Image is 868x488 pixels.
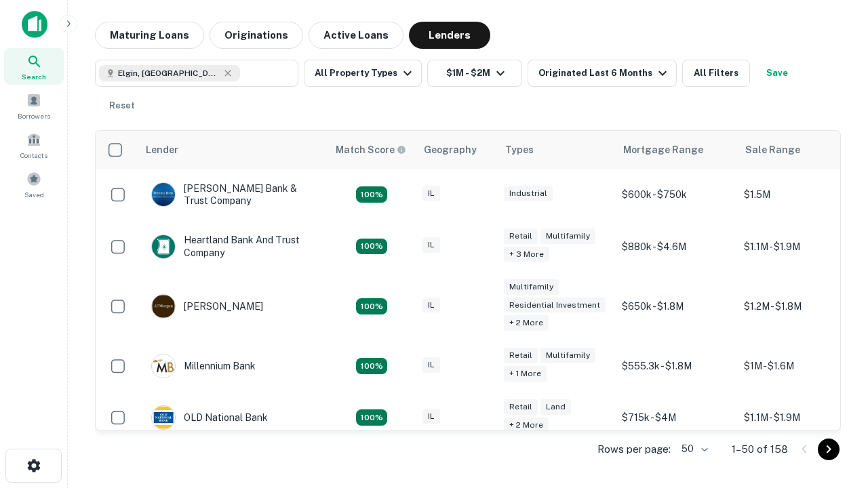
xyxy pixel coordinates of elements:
div: Residential Investment [504,298,606,313]
div: Types [505,142,534,158]
td: $600k - $750k [615,169,737,220]
td: $555.3k - $1.8M [615,340,737,392]
button: Active Loans [309,22,403,49]
div: IL [422,357,440,373]
button: Originations [210,22,303,49]
div: Matching Properties: 24, hasApolloMatch: undefined [356,298,387,314]
div: Sale Range [745,142,800,158]
th: Types [497,131,615,169]
iframe: Chat Widget [800,380,868,445]
div: Matching Properties: 20, hasApolloMatch: undefined [356,239,387,255]
button: $1M - $2M [427,60,522,87]
td: $1.1M - $1.9M [737,220,859,272]
img: picture [152,406,175,429]
div: IL [422,237,440,253]
a: Contacts [4,127,64,163]
span: Elgin, [GEOGRAPHIC_DATA], [GEOGRAPHIC_DATA] [118,67,220,79]
div: Retail [504,348,538,363]
button: Lenders [409,22,490,49]
a: Saved [4,166,64,203]
div: [PERSON_NAME] [151,294,263,319]
button: Go to next page [818,439,840,460]
div: Industrial [504,186,553,201]
th: Sale Range [737,131,859,169]
div: Land [540,399,571,415]
td: $1.1M - $1.9M [737,392,859,443]
div: Millennium Bank [151,354,256,378]
img: picture [152,183,175,206]
div: Geography [424,142,477,158]
th: Lender [138,131,328,169]
span: Saved [24,189,44,200]
div: + 1 more [504,366,547,382]
div: + 3 more [504,247,549,262]
button: All Filters [682,60,750,87]
div: OLD National Bank [151,405,268,430]
span: Borrowers [18,110,50,121]
a: Borrowers [4,87,64,124]
td: $650k - $1.8M [615,272,737,341]
td: $1M - $1.6M [737,340,859,392]
div: Matching Properties: 28, hasApolloMatch: undefined [356,186,387,203]
div: Originated Last 6 Months [538,65,671,81]
td: $880k - $4.6M [615,220,737,272]
div: Heartland Bank And Trust Company [151,234,314,258]
div: Lender [146,142,178,158]
img: picture [152,354,175,378]
button: All Property Types [304,60,422,87]
div: Matching Properties: 16, hasApolloMatch: undefined [356,358,387,374]
button: Save your search to get updates of matches that match your search criteria. [755,60,799,87]
td: $715k - $4M [615,392,737,443]
th: Mortgage Range [615,131,737,169]
h6: Match Score [336,142,403,157]
div: + 2 more [504,315,549,331]
span: Contacts [20,150,47,161]
th: Capitalize uses an advanced AI algorithm to match your search with the best lender. The match sco... [328,131,416,169]
div: IL [422,186,440,201]
div: Retail [504,399,538,415]
img: picture [152,235,175,258]
p: Rows per page: [597,441,671,457]
img: capitalize-icon.png [22,11,47,38]
button: Maturing Loans [95,22,204,49]
div: Capitalize uses an advanced AI algorithm to match your search with the best lender. The match sco... [336,142,406,157]
td: $1.5M [737,169,859,220]
div: Mortgage Range [623,142,703,158]
div: Matching Properties: 22, hasApolloMatch: undefined [356,409,387,426]
div: IL [422,409,440,424]
p: 1–50 of 158 [732,441,788,457]
img: picture [152,295,175,318]
button: Originated Last 6 Months [528,60,677,87]
div: 50 [676,439,710,459]
button: Reset [100,92,144,119]
div: [PERSON_NAME] Bank & Trust Company [151,182,314,207]
div: IL [422,298,440,313]
span: Search [22,71,46,82]
div: Multifamily [504,279,559,295]
th: Geography [416,131,497,169]
div: Retail [504,228,538,244]
td: $1.2M - $1.8M [737,272,859,341]
div: Multifamily [540,348,595,363]
div: Multifamily [540,228,595,244]
a: Search [4,48,64,85]
div: + 2 more [504,418,549,433]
